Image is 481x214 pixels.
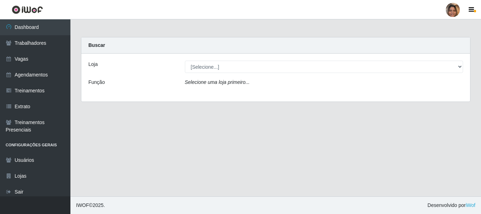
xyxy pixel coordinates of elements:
a: iWof [466,202,475,208]
i: Selecione uma loja primeiro... [185,79,250,85]
span: IWOF [76,202,89,208]
span: Desenvolvido por [427,202,475,209]
strong: Buscar [88,42,105,48]
label: Loja [88,61,98,68]
label: Função [88,79,105,86]
span: © 2025 . [76,202,105,209]
img: CoreUI Logo [12,5,43,14]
